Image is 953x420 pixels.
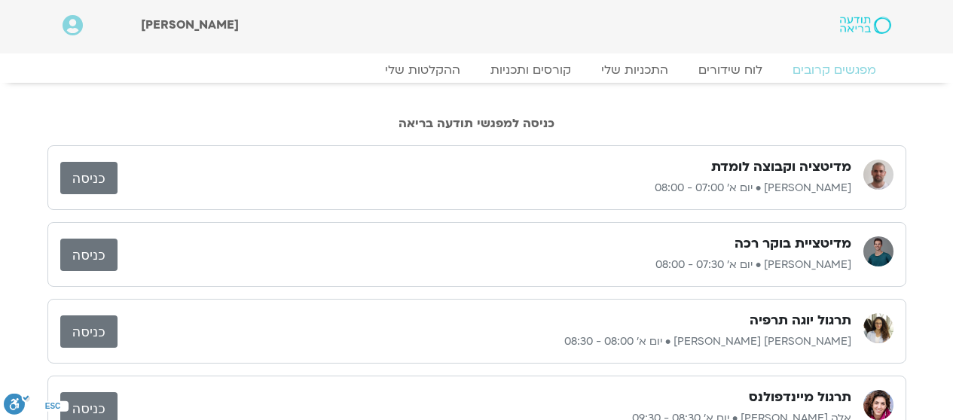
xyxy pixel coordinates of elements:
a: כניסה [60,239,118,271]
a: לוח שידורים [683,62,777,78]
p: [PERSON_NAME] [PERSON_NAME] • יום א׳ 08:00 - 08:30 [118,333,851,351]
h3: מדיטציה וקבוצה לומדת [711,158,851,176]
a: התכניות שלי [586,62,683,78]
img: סיגל כהן [863,313,893,343]
a: כניסה [60,315,118,348]
nav: Menu [63,62,891,78]
span: [PERSON_NAME] [141,17,239,33]
img: דקל קנטי [863,160,893,190]
p: [PERSON_NAME] • יום א׳ 07:00 - 08:00 [118,179,851,197]
a: מפגשים קרובים [777,62,891,78]
h3: תרגול יוגה תרפיה [750,312,851,330]
a: קורסים ותכניות [475,62,586,78]
p: [PERSON_NAME] • יום א׳ 07:30 - 08:00 [118,256,851,274]
img: אורי דאובר [863,236,893,266]
a: ההקלטות שלי [370,62,475,78]
h3: מדיטציית בוקר רכה [735,235,851,253]
a: כניסה [60,162,118,194]
h2: כניסה למפגשי תודעה בריאה [47,117,906,130]
h3: תרגול מיינדפולנס [749,388,851,406]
